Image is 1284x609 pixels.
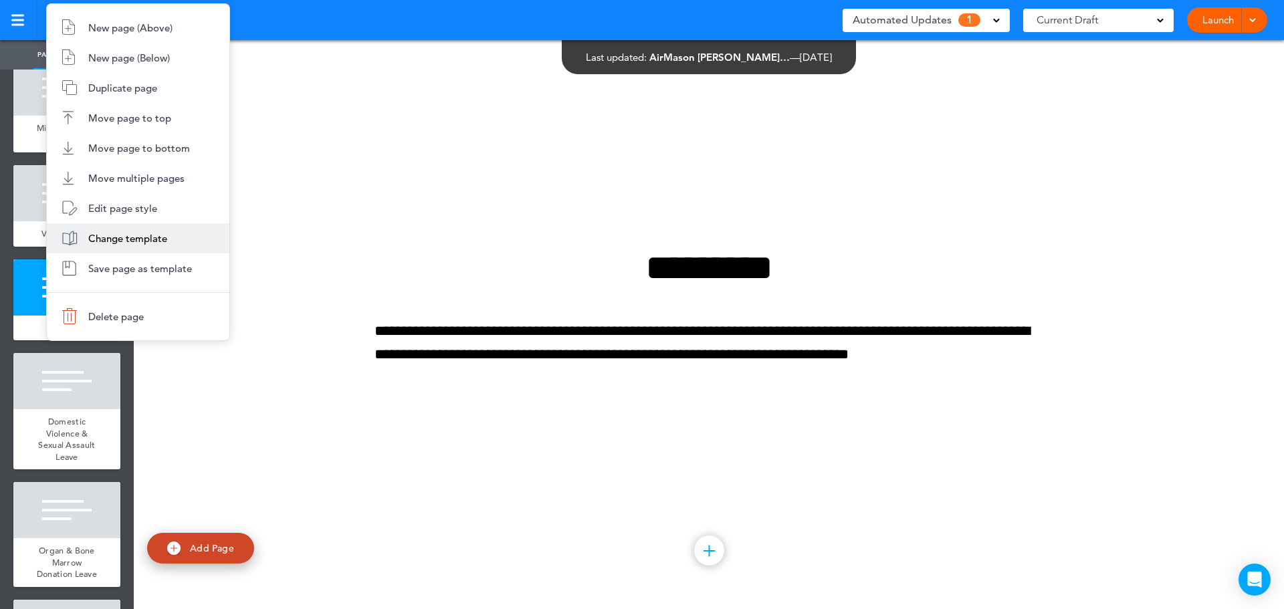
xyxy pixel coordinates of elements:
[88,202,157,215] span: Edit page style
[88,262,192,275] span: Save page as template
[88,112,171,124] span: Move page to top
[88,310,144,323] span: Delete page
[1239,564,1271,596] div: Open Intercom Messenger
[88,51,170,64] span: New page (Below)
[88,172,185,185] span: Move multiple pages
[88,21,173,34] span: New page (Above)
[88,142,190,154] span: Move page to bottom
[88,82,157,94] span: Duplicate page
[88,232,167,245] span: Change template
